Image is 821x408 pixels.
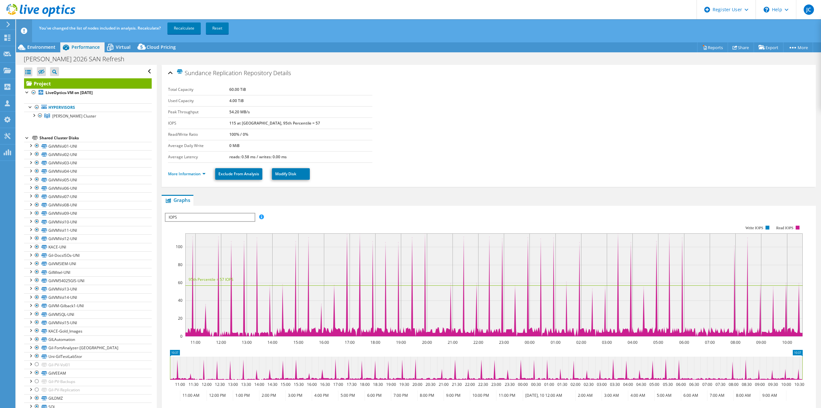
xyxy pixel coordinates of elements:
[386,382,396,387] text: 19:00
[729,382,739,387] text: 08:00
[649,382,659,387] text: 05:00
[702,382,712,387] text: 07:00
[782,340,792,345] text: 10:00
[273,69,291,77] span: Details
[794,382,804,387] text: 10:30
[755,382,765,387] text: 09:00
[215,168,262,180] a: Exclude From Analysis
[168,131,229,138] label: Read/Write Ratio
[254,382,264,387] text: 14:00
[24,103,152,112] a: Hypervisors
[518,382,528,387] text: 00:00
[636,382,646,387] text: 04:30
[180,334,182,339] text: 0
[776,226,794,230] text: Read IOPS
[597,382,607,387] text: 03:00
[242,340,252,345] text: 13:00
[465,382,475,387] text: 22:00
[168,86,229,93] label: Total Capacity
[705,340,715,345] text: 07:00
[24,327,152,335] a: KACE-Gold_Images
[229,132,248,137] b: 100% / 0%
[229,98,244,103] b: 4.00 TiB
[745,226,763,230] text: Write IOPS
[24,369,152,377] a: GilVEEAM
[46,90,93,95] b: LiveOptics-VM on [DATE]
[178,298,182,303] text: 40
[531,382,541,387] text: 00:30
[499,340,509,345] text: 23:00
[229,154,287,160] b: reads: 0.58 ms / writes: 0.00 ms
[571,382,580,387] text: 02:00
[24,268,152,276] a: GilMitel-UNI
[267,340,277,345] text: 14:00
[24,335,152,344] a: GILAutomation
[229,109,250,115] b: 54.20 MB/s
[679,340,689,345] text: 06:00
[602,340,612,345] text: 03:00
[422,340,432,345] text: 20:00
[24,89,152,97] a: LiveOptics-VM on [DATE]
[168,120,229,126] label: IOPS
[24,243,152,251] a: KACE-UNI
[728,42,754,52] a: Share
[676,382,686,387] text: 06:00
[229,143,240,148] b: 0 MiB
[319,340,329,345] text: 16:00
[165,213,254,221] span: IOPS
[525,340,535,345] text: 00:00
[24,167,152,176] a: GilVMVol04-UNI
[178,316,182,321] text: 20
[396,340,406,345] text: 19:00
[754,42,783,52] a: Export
[320,382,330,387] text: 16:30
[229,87,246,92] b: 60.00 TiB
[804,4,814,15] span: JC
[764,7,769,13] svg: \n
[178,280,182,285] text: 60
[24,276,152,285] a: GilVM54025GIS-UNI
[215,382,225,387] text: 12:30
[189,382,199,387] text: 11:30
[473,340,483,345] text: 22:00
[281,382,291,387] text: 15:00
[345,340,355,345] text: 17:00
[697,42,728,52] a: Reports
[610,382,620,387] text: 03:30
[781,382,791,387] text: 10:00
[52,113,96,119] span: [PERSON_NAME] Cluster
[783,42,813,52] a: More
[189,277,233,282] text: 95th Percentile = 57 IOPS
[439,382,449,387] text: 21:00
[448,340,458,345] text: 21:00
[27,44,55,50] span: Environment
[24,78,152,89] a: Project
[756,340,766,345] text: 09:00
[294,382,304,387] text: 15:30
[24,318,152,327] a: GilVMVol15-UNI
[24,360,152,369] a: Gil-PV-Vol01
[168,171,206,177] a: More Information
[206,22,229,34] a: Reset
[24,201,152,209] a: GilVMVol08-UNI
[399,382,409,387] text: 19:30
[24,344,152,352] a: Gil-FortiAnalyzer-[GEOGRAPHIC_DATA]
[176,244,182,249] text: 100
[175,382,185,387] text: 11:00
[168,98,229,104] label: Used Capacity
[347,382,357,387] text: 17:30
[24,285,152,293] a: GilVMVol13-UNI
[505,382,515,387] text: 23:30
[742,382,752,387] text: 08:30
[24,302,152,310] a: GilVM-Gilback1-UNI
[228,382,238,387] text: 13:00
[307,382,317,387] text: 16:00
[24,260,152,268] a: GilVMSIEM-UNI
[24,184,152,192] a: GilVMVol06-UNI
[731,340,741,345] text: 08:00
[165,197,190,203] span: Graphs
[24,209,152,218] a: GilVMVol09-UNI
[267,382,277,387] text: 14:30
[689,382,699,387] text: 06:30
[167,22,201,34] a: Recalculate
